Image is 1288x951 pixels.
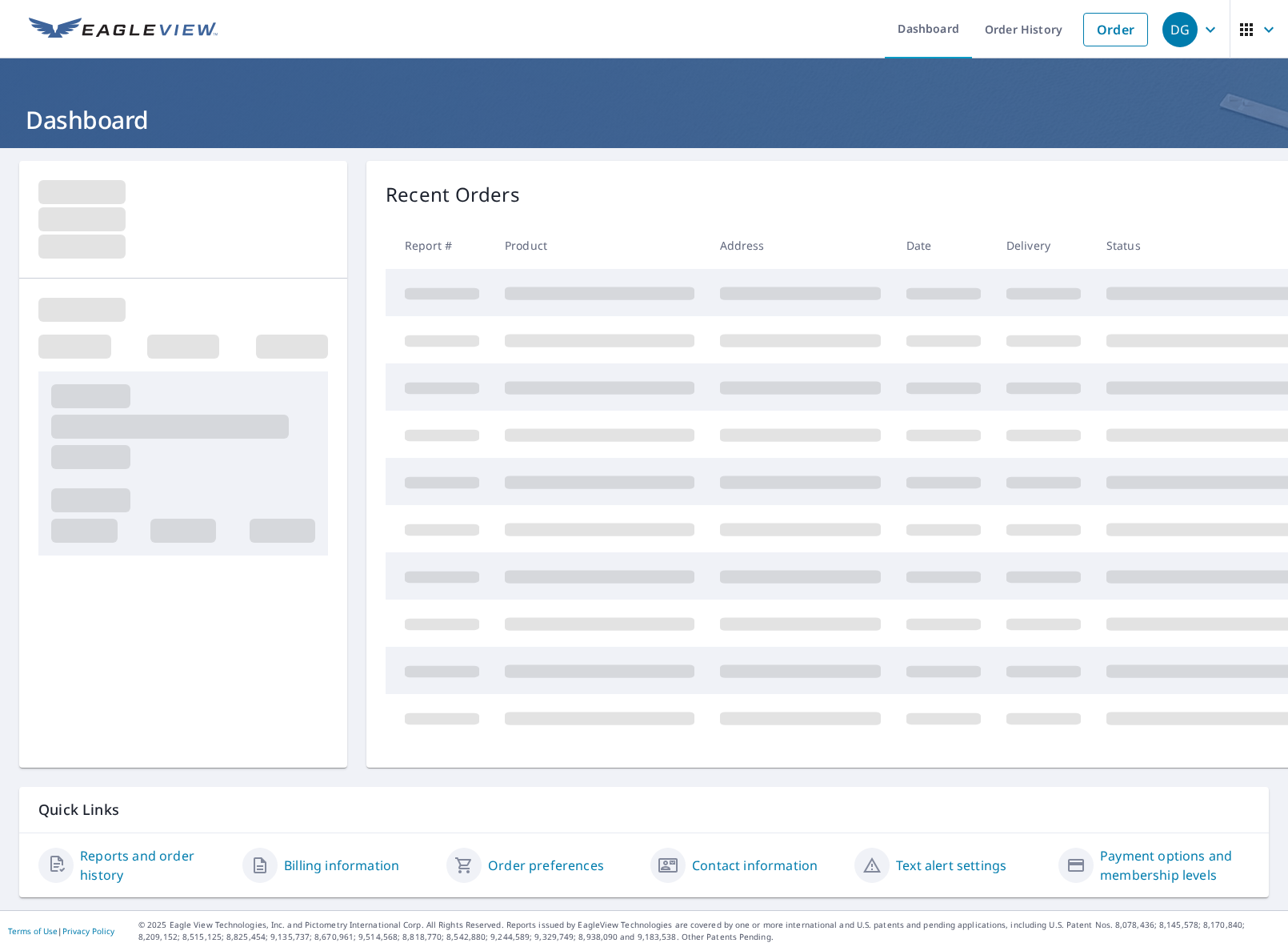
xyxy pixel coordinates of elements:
p: | [8,926,114,936]
a: Text alert settings [896,856,1006,875]
a: Billing information [284,856,399,875]
a: Order [1083,13,1148,46]
div: DG [1162,12,1198,47]
p: © 2025 Eagle View Technologies, Inc. and Pictometry International Corp. All Rights Reserved. Repo... [138,919,1280,943]
th: Address [707,222,894,269]
a: Contact information [692,856,818,875]
th: Product [492,222,707,269]
a: Terms of Use [8,925,58,937]
img: EV Logo [29,18,218,42]
th: Report # [386,222,492,269]
p: Quick Links [38,800,1250,820]
th: Delivery [994,222,1094,269]
a: Reports and order history [80,846,230,885]
th: Date [894,222,994,269]
a: Privacy Policy [62,925,114,937]
p: Recent Orders [386,180,520,209]
a: Payment options and membership levels [1100,846,1250,885]
h1: Dashboard [19,103,1269,136]
a: Order preferences [488,856,604,875]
